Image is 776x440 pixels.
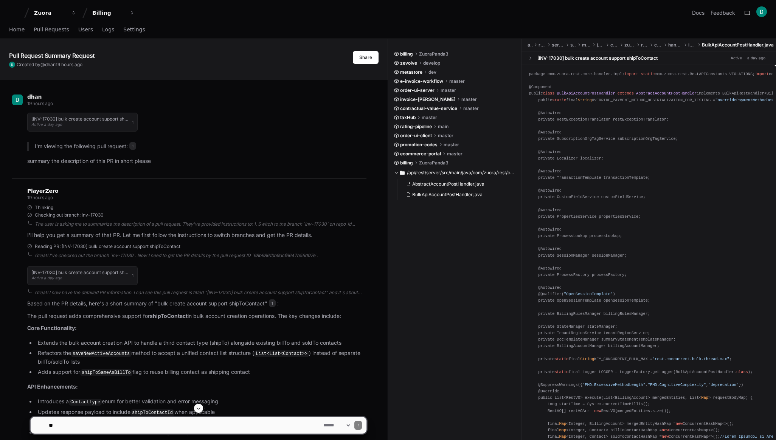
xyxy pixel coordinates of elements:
span: "OpenSessionTemplate" [564,292,613,296]
img: ACg8ocIFPERxvfbx9sYPVYJX8WbyDwnC6QUjvJMrDROhFF9sjjdTeA=s96-c [12,95,23,105]
span: e-invoice-workflow [400,78,443,84]
span: BulkApiAccountPostHandler [557,91,615,96]
span: main [438,124,449,130]
span: BulkApiAccountPostHandler.java [702,42,774,48]
button: [INV-17030] bulk create account support shipToContactActive a day ago1 [27,113,138,132]
span: impl [688,42,696,48]
a: Logs [102,21,114,39]
span: @ [40,62,45,67]
li: Refactors the method to accept a unified contact list structure ( ) instead of separate billTo/so... [36,349,366,366]
span: master [441,87,456,93]
span: billing [400,51,413,57]
a: Pull Requests [34,21,69,39]
span: "PMD.CognitiveComplexity" [648,383,706,387]
button: Feedback [711,9,735,17]
div: The user is asking me to summarize the description of a pull request. They've provided instructio... [35,221,366,227]
strong: shipToContact [150,313,188,319]
span: /api/rest/server/src/main/java/com/zuora/rest/core/handler/impl [407,170,516,176]
span: server [552,42,564,48]
button: AbstractAccountPostHandler.java [403,179,511,189]
span: src [570,42,576,48]
span: invoice-[PERSON_NAME] [400,96,455,102]
span: Checking out branch: inv-17030 [35,212,104,218]
svg: Directory [400,168,405,177]
li: Adds support for flag to reuse billing contact as shipping contact [36,368,366,377]
span: class [736,370,748,374]
div: Great! I've checked out the branch `inv-17030`. Now I need to get the PR details by the pull requ... [35,253,366,259]
span: ecommerce-portal [400,151,441,157]
li: Extends the bulk account creation API to handle a third contact type (shipTo) alongside existing ... [36,339,366,347]
strong: Core Functionality: [27,325,77,331]
span: Home [9,27,25,32]
span: PlayerZero [27,189,58,193]
code: shipToSameAsBillTo [80,369,132,376]
span: Active a day ago [31,276,62,280]
div: Great! I now have the detailed PR information. I can see this pull request is titled "[INV-17030]... [35,290,366,296]
span: Active [728,54,744,62]
button: [INV-17030] bulk create account support shipToContactActive a day ago1 [27,266,138,285]
span: zevolve [400,60,417,66]
span: api [528,42,533,48]
p: I'm viewing the following pull request: [35,142,366,151]
span: Reading PR: [INV-17030] bulk create account support shipToContact [35,243,180,249]
span: master [449,78,465,84]
img: ACg8ocIFPERxvfbx9sYPVYJX8WbyDwnC6QUjvJMrDROhFF9sjjdTeA=s96-c [756,6,767,17]
span: master [444,142,459,148]
span: handler [668,42,682,48]
img: ACg8ocIFPERxvfbx9sYPVYJX8WbyDwnC6QUjvJMrDROhFF9sjjdTeA=s96-c [9,62,15,68]
span: rest [641,42,648,48]
button: Zuora [31,6,79,20]
span: 19 hours ago [27,195,53,200]
p: summary the description of this PR in short please [27,157,366,166]
span: class [543,91,555,96]
span: 1 [129,142,136,150]
p: The pull request adds comprehensive support for in bulk account creation operations. The key chan... [27,312,366,321]
span: java [597,42,604,48]
div: [INV-17030] bulk create account support shipToContact [537,55,658,61]
div: a day ago [747,55,765,61]
span: rating-pipeline [400,124,432,130]
span: "deprecation" [708,383,739,387]
span: 19 hours ago [56,62,82,67]
span: master [438,133,453,139]
span: master [447,151,462,157]
button: BulkApiAccountPostHandler.java [403,189,511,200]
code: ContactType [69,399,102,406]
button: /api/rest/server/src/main/java/com/zuora/rest/core/handler/impl [394,167,516,179]
span: String [580,357,594,361]
code: saveNewActiveAccounts [71,350,131,357]
h1: [INV-17030] bulk create account support shipToContact [31,117,128,121]
span: Map [702,395,708,400]
a: Users [78,21,93,39]
div: Billing [92,9,125,17]
span: com [610,42,618,48]
span: "rest.concurrent.bulk.thread.max" [652,357,729,361]
span: Pull Requests [34,27,69,32]
span: static [554,357,568,361]
a: Home [9,21,25,39]
span: contractual-value-service [400,105,457,112]
span: extends [618,91,634,96]
span: master [461,96,477,102]
span: metastore [400,69,422,75]
span: Settings [123,27,145,32]
span: ZuoraPanda3 [419,51,449,57]
span: 1 [132,119,133,125]
a: Settings [123,21,145,39]
span: BulkApiAccountPostHandler.java [412,192,483,198]
span: AbstractAccountPostHandler [636,91,697,96]
span: master [463,105,479,112]
span: taxHub [400,115,416,121]
iframe: Open customer support [752,415,772,435]
span: ZuoraPanda3 [419,160,449,166]
button: Share [353,51,379,64]
span: main [582,42,591,48]
span: Users [78,27,93,32]
span: billing [400,160,413,166]
span: Thinking [35,205,53,211]
span: import [624,72,638,76]
span: Logs [102,27,114,32]
span: zuora [624,42,635,48]
strong: API Enhancements: [27,383,78,390]
span: String [578,98,592,102]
